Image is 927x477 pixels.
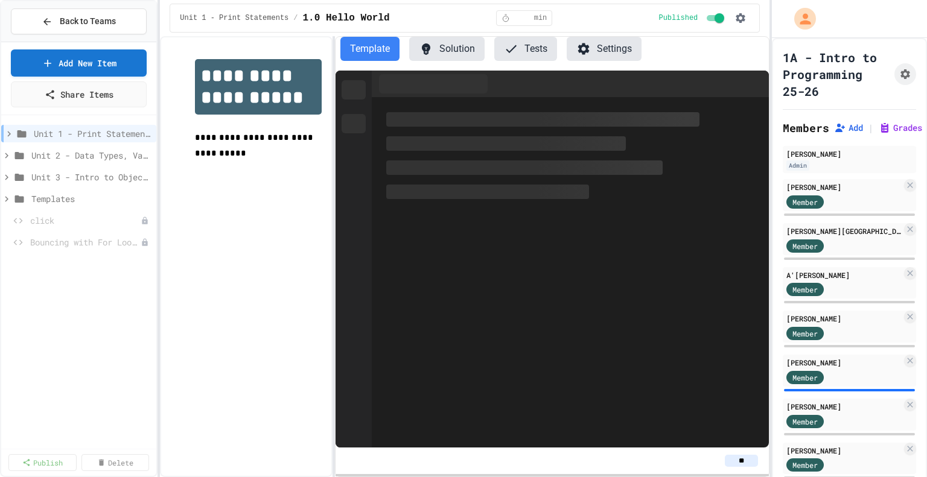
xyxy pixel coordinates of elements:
[11,49,147,77] a: Add New Item
[340,37,400,61] button: Template
[31,171,151,183] span: Unit 3 - Intro to Objects
[293,13,298,23] span: /
[567,37,642,61] button: Settings
[534,13,547,23] span: min
[30,214,141,227] span: click
[792,328,818,339] span: Member
[31,149,151,162] span: Unit 2 - Data Types, Variables, [DEMOGRAPHIC_DATA]
[786,182,902,192] div: [PERSON_NAME]
[868,121,874,135] span: |
[180,13,288,23] span: Unit 1 - Print Statements
[494,37,557,61] button: Tests
[792,197,818,207] span: Member
[8,454,77,471] a: Publish
[879,122,922,134] button: Grades
[30,236,141,248] span: Bouncing with For Loops
[792,460,818,470] span: Member
[786,313,902,324] div: [PERSON_NAME]
[782,5,819,33] div: My Account
[31,192,151,205] span: Templates
[658,11,727,25] div: Content is published and visible to students
[786,226,902,236] div: [PERSON_NAME][GEOGRAPHIC_DATA]
[141,238,149,247] div: Unpublished
[786,160,809,171] div: Admin
[783,119,829,136] h2: Members
[792,372,818,383] span: Member
[658,13,698,23] span: Published
[786,148,913,159] div: [PERSON_NAME]
[303,11,390,25] span: 1.0 Hello World
[141,216,149,225] div: Unpublished
[81,454,150,471] a: Delete
[11,81,147,107] a: Share Items
[792,284,818,295] span: Member
[409,37,485,61] button: Solution
[792,241,818,251] span: Member
[60,15,116,28] span: Back to Teams
[786,357,902,368] div: [PERSON_NAME]
[786,401,902,412] div: [PERSON_NAME]
[786,445,902,456] div: [PERSON_NAME]
[34,127,151,140] span: Unit 1 - Print Statements
[792,416,818,427] span: Member
[894,63,916,85] button: Assignment Settings
[11,8,147,34] button: Back to Teams
[783,49,890,100] h1: 1A - Intro to Programming 25-26
[834,122,863,134] button: Add
[786,270,902,280] div: A'[PERSON_NAME]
